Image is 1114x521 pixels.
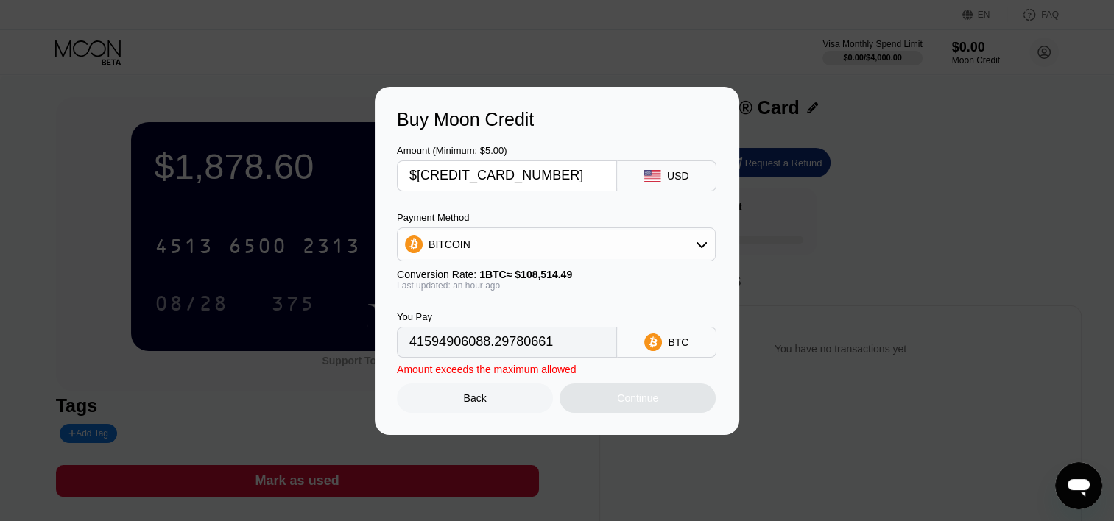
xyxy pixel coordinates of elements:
div: You Pay [397,311,617,322]
span: 1 BTC ≈ $108,514.49 [479,269,572,280]
div: USD [667,170,689,182]
iframe: Button to launch messaging window [1055,462,1102,509]
div: Amount exceeds the maximum allowed [397,364,577,375]
input: $0.00 [409,161,604,191]
div: Buy Moon Credit [397,109,717,130]
div: BITCOIN [398,230,715,259]
div: Conversion Rate: [397,269,716,280]
div: Amount (Minimum: $5.00) [397,145,617,156]
div: Back [464,392,487,404]
div: Back [397,383,553,413]
div: Payment Method [397,212,716,223]
div: BTC [668,336,688,348]
div: Last updated: an hour ago [397,280,716,291]
div: BITCOIN [429,238,470,250]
